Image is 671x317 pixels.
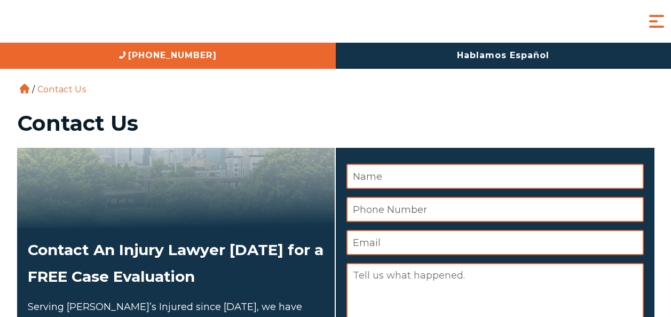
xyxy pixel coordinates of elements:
[28,236,324,290] h2: Contact An Injury Lawyer [DATE] for a FREE Case Evaluation
[346,164,644,189] input: Name
[8,12,136,31] img: Auger & Auger Accident and Injury Lawyers Logo
[346,230,644,255] input: Email
[20,84,29,93] a: Home
[17,148,335,228] img: Attorneys
[346,197,644,222] input: Phone Number
[17,113,654,134] h1: Contact Us
[646,11,667,32] button: Menu
[35,84,89,94] li: Contact Us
